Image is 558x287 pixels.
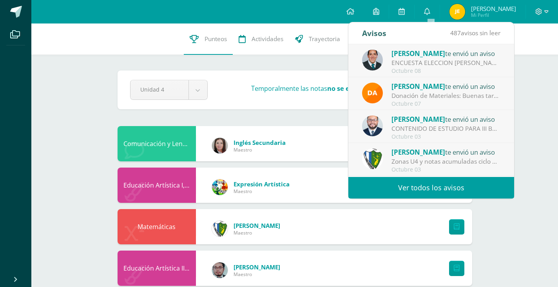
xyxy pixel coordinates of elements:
[234,188,290,195] span: Maestro
[391,147,500,157] div: te envió un aviso
[471,5,516,13] span: [PERSON_NAME]
[391,91,500,100] div: Donación de Materiales: Buenas tardes estimados padres de familia, por este medio les envío un co...
[362,116,383,136] img: eaa624bfc361f5d4e8a554d75d1a3cf6.png
[391,81,500,91] div: te envió un aviso
[391,157,500,166] div: Zonas U4 y notas acumuladas ciclo escolar 2025 matemática : Buena mañana estimados padres de fami...
[309,35,340,43] span: Trayectoria
[289,23,346,55] a: Trayectoria
[234,271,280,278] span: Maestro
[212,138,228,153] img: 8af0450cf43d44e38c4a1497329761f3.png
[450,29,500,37] span: avisos sin leer
[391,114,500,124] div: te envió un aviso
[362,83,383,103] img: f9d34ca01e392badc01b6cd8c48cabbd.png
[362,148,383,169] img: d7d6d148f6dec277cbaab50fee73caa7.png
[449,4,465,20] img: 2aee2bd6fb6db27a1ed385a71e088303.png
[118,126,196,161] div: Comunicación y Lenguaje, Idioma Extranjero Inglés
[205,35,227,43] span: Punteos
[118,209,196,244] div: Matemáticas
[391,58,500,67] div: ENCUESTA ELECCION DE CARRERA IV BACHILLERATO 2026 - ELECCION FINAL-: Estimados Estudiantes de III...
[140,80,179,99] span: Unidad 4
[391,148,445,157] span: [PERSON_NAME]
[391,166,500,173] div: Octubre 03
[362,22,386,44] div: Avisos
[234,263,280,271] span: [PERSON_NAME]
[118,168,196,203] div: Educación Artística I, Música y Danza
[184,23,233,55] a: Punteos
[327,84,421,93] strong: no se encuentran disponibles
[391,49,445,58] span: [PERSON_NAME]
[212,262,228,278] img: 5fac68162d5e1b6fbd390a6ac50e103d.png
[234,229,280,236] span: Maestro
[391,68,500,74] div: Octubre 08
[362,50,383,70] img: 2306758994b507d40baaa54be1d4aa7e.png
[252,35,283,43] span: Actividades
[212,179,228,195] img: 159e24a6ecedfdf8f489544946a573f0.png
[234,222,280,229] span: [PERSON_NAME]
[391,48,500,58] div: te envió un aviso
[471,12,516,18] span: Mi Perfil
[348,177,514,199] a: Ver todos los avisos
[234,180,290,188] span: Expresión Artística
[346,23,401,55] a: Contactos
[130,80,207,99] a: Unidad 4
[118,251,196,286] div: Educación Artística II, Artes Plásticas
[233,23,289,55] a: Actividades
[391,101,500,107] div: Octubre 07
[391,134,500,140] div: Octubre 03
[234,139,286,146] span: Inglés Secundaria
[450,29,461,37] span: 487
[212,221,228,236] img: d7d6d148f6dec277cbaab50fee73caa7.png
[391,124,500,133] div: CONTENIDO DE ESTUDIO PARA III BÁSICO : Buenos días Jóvenes, un gusto saludarlos. Les comparto el ...
[391,115,445,124] span: [PERSON_NAME]
[234,146,286,153] span: Maestro
[251,84,422,93] h3: Temporalmente las notas .
[391,82,445,91] span: [PERSON_NAME]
